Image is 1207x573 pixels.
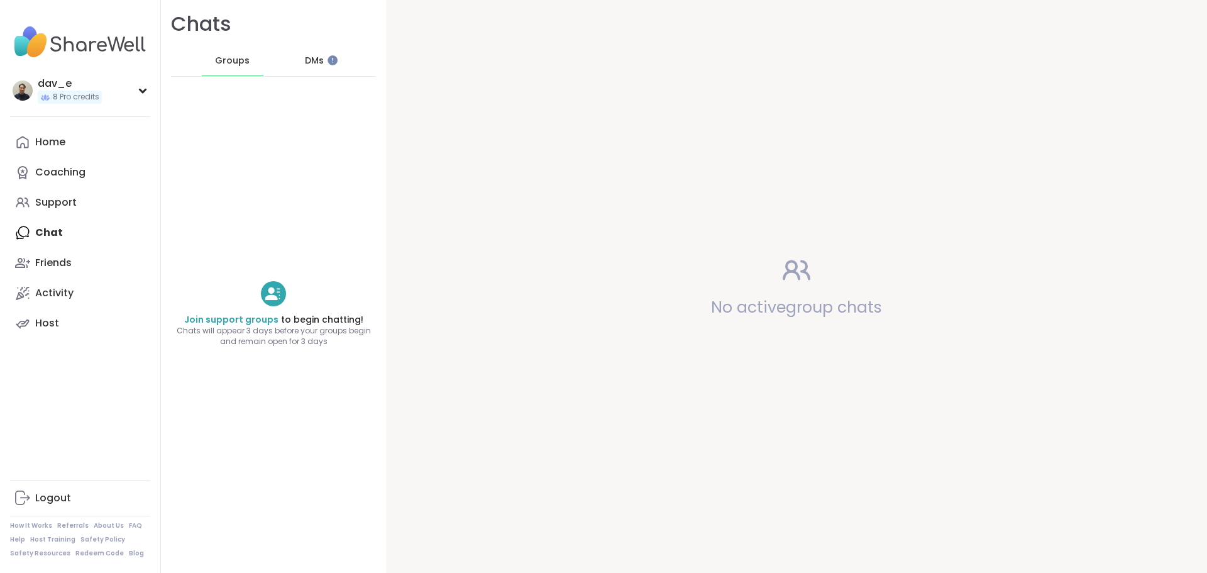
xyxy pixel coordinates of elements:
a: Safety Resources [10,549,70,558]
a: Blog [129,549,144,558]
span: Groups [215,55,250,67]
a: Referrals [57,521,89,530]
span: Chats will appear 3 days before your groups begin and remain open for 3 days [161,326,386,347]
div: dav_e [38,77,102,91]
a: Redeem Code [75,549,124,558]
a: Coaching [10,157,150,187]
div: Coaching [35,165,85,179]
div: Activity [35,286,74,300]
a: Logout [10,483,150,513]
div: Friends [35,256,72,270]
a: Host [10,308,150,338]
a: Safety Policy [80,535,125,544]
span: No active group chats [711,296,882,318]
a: Home [10,127,150,157]
div: Logout [35,491,71,505]
h1: Chats [171,10,231,38]
div: Host [35,316,59,330]
div: Home [35,135,65,149]
a: How It Works [10,521,52,530]
img: dav_e [13,81,33,101]
a: Activity [10,278,150,308]
img: ShareWell Nav Logo [10,20,150,64]
a: Friends [10,248,150,278]
a: FAQ [129,521,142,530]
h4: to begin chatting! [161,314,386,326]
a: Join support groups [184,313,278,326]
a: Host Training [30,535,75,544]
span: DMs [305,55,324,67]
a: About Us [94,521,124,530]
a: Help [10,535,25,544]
div: Support [35,196,77,209]
span: 8 Pro credits [53,92,99,103]
a: Support [10,187,150,218]
iframe: Spotlight [328,55,338,65]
